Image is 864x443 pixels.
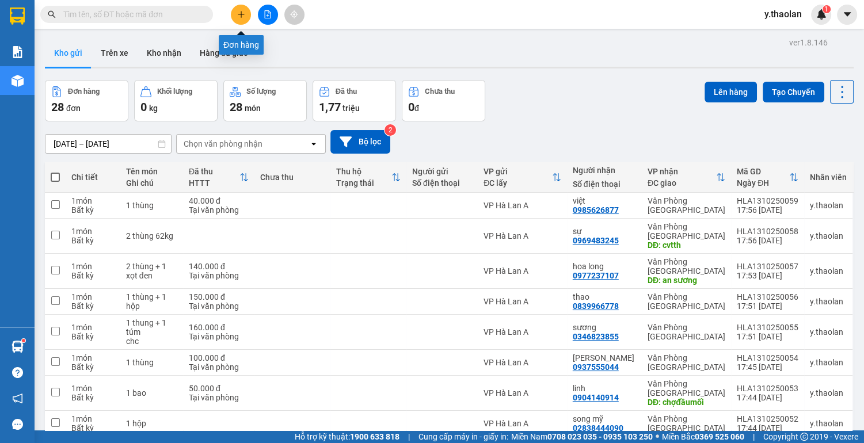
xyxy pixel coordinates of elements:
div: Người gửi [412,167,472,176]
div: 0985626877 [573,205,619,215]
div: Bất kỳ [71,393,115,402]
span: 28 [230,100,242,114]
img: warehouse-icon [12,341,24,353]
div: Chọn văn phòng nhận [184,138,262,150]
sup: 1 [22,339,25,342]
span: 28 [51,100,64,114]
div: Văn Phòng [GEOGRAPHIC_DATA] [648,323,725,341]
th: Toggle SortBy [642,162,731,193]
span: đ [414,104,419,113]
button: Chưa thu0đ [402,80,485,121]
div: 1 thùng [126,358,177,367]
span: plus [237,10,245,18]
span: ⚪️ [656,434,659,439]
div: HLA1310250053 [737,384,798,393]
div: y.thaolan [810,297,847,306]
button: Hàng đã giao [191,39,257,67]
div: VP Hà Lan A [484,201,561,210]
div: Số điện thoại [412,178,472,188]
th: Toggle SortBy [731,162,804,193]
div: VP Hà Lan A [484,358,561,367]
img: icon-new-feature [816,9,827,20]
div: 1 món [71,384,115,393]
div: 1 thùng [126,201,177,210]
button: Khối lượng0kg [134,80,218,121]
div: 1 món [71,292,115,301]
div: sương [573,323,636,332]
div: Bất kỳ [71,271,115,280]
th: Toggle SortBy [330,162,406,193]
button: caret-down [837,5,857,25]
span: notification [12,393,23,404]
span: | [753,430,755,443]
span: 0 [408,100,414,114]
button: Đã thu1,77 triệu [313,80,396,121]
div: Văn Phòng [GEOGRAPHIC_DATA] [648,196,725,215]
div: HLA1310250057 [737,262,798,271]
div: Tên món [126,167,177,176]
div: VP Hà Lan A [484,297,561,306]
div: 1 món [71,227,115,236]
sup: 1 [823,5,831,13]
button: plus [231,5,251,25]
div: ĐC lấy [484,178,552,188]
div: ver 1.8.146 [789,36,828,49]
div: 02838444090 [573,423,623,433]
span: đơn [66,104,81,113]
span: triệu [342,104,360,113]
div: Chi tiết [71,173,115,182]
div: 0937555044 [573,362,619,372]
div: Số lượng [246,87,276,96]
button: aim [284,5,305,25]
button: Đơn hàng28đơn [45,80,128,121]
div: Ghi chú [126,178,177,188]
div: y.thaolan [810,201,847,210]
div: Đơn hàng [219,35,264,55]
div: HLA1310250054 [737,353,798,362]
div: Thu hộ [336,167,391,176]
div: 1 món [71,262,115,271]
div: 140.000 đ [189,262,249,271]
div: Đơn hàng [68,87,100,96]
div: y.thaolan [810,327,847,337]
div: HLA1310250059 [737,196,798,205]
span: 0 [140,100,147,114]
span: Miền Bắc [662,430,744,443]
div: 1 món [71,196,115,205]
span: y.thaolan [755,7,811,21]
div: Bất kỳ [71,236,115,245]
div: VP Hà Lan A [484,327,561,337]
div: Đã thu [336,87,357,96]
div: 17:56 [DATE] [737,205,798,215]
img: solution-icon [12,46,24,58]
div: Trạng thái [336,178,391,188]
div: Khối lượng [157,87,192,96]
div: 17:51 [DATE] [737,301,798,311]
div: VP Hà Lan A [484,419,561,428]
div: ĐC giao [648,178,716,188]
button: Trên xe [92,39,138,67]
div: 1 món [71,414,115,423]
button: Lên hàng [705,82,757,102]
div: 100.000 đ [189,353,249,362]
div: Bất kỳ [71,301,115,311]
span: 1,77 [319,100,341,114]
div: Nhân viên [810,173,847,182]
span: caret-down [842,9,852,20]
button: Kho gửi [45,39,92,67]
div: 17:45 [DATE] [737,362,798,372]
div: Ngày ĐH [737,178,789,188]
div: 0977237107 [573,271,619,280]
button: Kho nhận [138,39,191,67]
button: Số lượng28món [223,80,307,121]
div: HLA1310250056 [737,292,798,301]
img: warehouse-icon [12,75,24,87]
th: Toggle SortBy [183,162,254,193]
sup: 2 [385,124,396,136]
div: 150.000 đ [189,292,249,301]
span: Miền Nam [511,430,653,443]
span: Cung cấp máy in - giấy in: [418,430,508,443]
div: HLA1310250052 [737,414,798,423]
div: VP nhận [648,167,716,176]
div: song mỹ [573,414,636,423]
